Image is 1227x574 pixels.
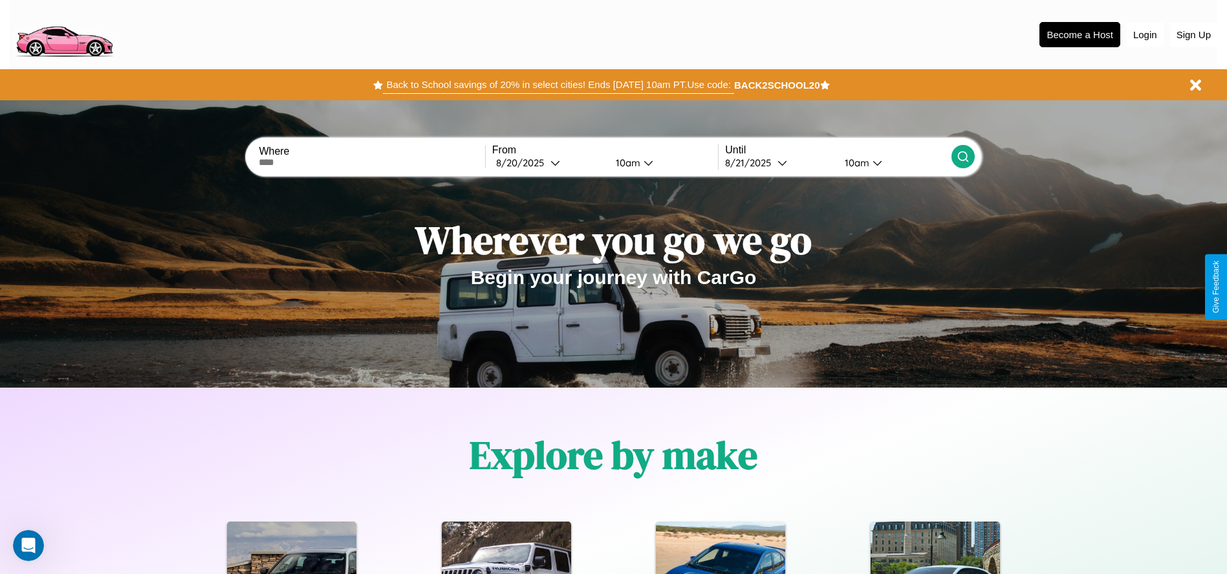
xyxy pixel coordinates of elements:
[1170,23,1217,47] button: Sign Up
[496,157,550,169] div: 8 / 20 / 2025
[492,156,605,170] button: 8/20/2025
[383,76,733,94] button: Back to School savings of 20% in select cities! Ends [DATE] 10am PT.Use code:
[1211,261,1221,313] div: Give Feedback
[734,80,820,91] b: BACK2SCHOOL20
[609,157,644,169] div: 10am
[13,530,44,561] iframe: Intercom live chat
[492,144,718,156] label: From
[470,428,757,481] h1: Explore by make
[725,144,951,156] label: Until
[834,156,951,170] button: 10am
[1127,23,1164,47] button: Login
[1039,22,1120,47] button: Become a Host
[10,6,118,60] img: logo
[838,157,873,169] div: 10am
[259,146,484,157] label: Where
[605,156,719,170] button: 10am
[725,157,777,169] div: 8 / 21 / 2025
